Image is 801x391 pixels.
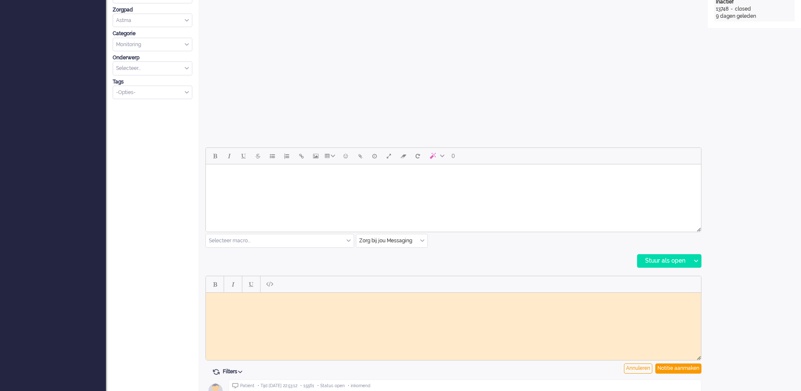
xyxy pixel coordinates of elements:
button: Strikethrough [251,149,265,163]
span: • Status open [317,383,345,389]
button: Bold [208,149,222,163]
span: • 15561 [300,383,314,389]
div: Tags [113,78,192,86]
div: Onderwerp [113,54,192,61]
div: 9 dagen geleden [716,13,793,20]
button: Paste plain text [262,277,277,291]
div: Select Tags [113,86,192,100]
button: Insert/edit link [294,149,308,163]
div: 13748 [716,6,729,13]
div: closed [735,6,751,13]
span: • Tijd [DATE] 22:53:12 [258,383,297,389]
div: Categorie [113,30,192,37]
button: Bullet list [265,149,280,163]
div: Annuleren [624,363,652,374]
div: Zorgpad [113,6,192,14]
button: Underline [236,149,251,163]
button: Insert/edit image [308,149,323,163]
button: Fullscreen [382,149,396,163]
iframe: Rich Text Area [206,164,701,224]
button: Emoticons [338,149,353,163]
span: 0 [452,153,455,159]
div: Stuur als open [637,255,690,267]
button: Delay message [367,149,382,163]
div: Resize [694,352,701,360]
button: 0 [448,149,459,163]
iframe: Rich Text Area [206,293,701,352]
button: Clear formatting [396,149,410,163]
button: Italic [226,277,240,291]
button: Numbered list [280,149,294,163]
button: AI [425,149,448,163]
span: Patiënt [240,383,255,389]
button: Table [323,149,338,163]
button: Add attachment [353,149,367,163]
button: Underline [244,277,258,291]
button: Reset content [410,149,425,163]
div: - [729,6,735,13]
img: ic_chat_grey.svg [232,383,238,388]
div: Notitie aanmaken [655,363,701,374]
div: Resize [694,224,701,232]
span: Filters [223,369,245,374]
span: • inkomend [348,383,370,389]
button: Italic [222,149,236,163]
button: Bold [208,277,222,291]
